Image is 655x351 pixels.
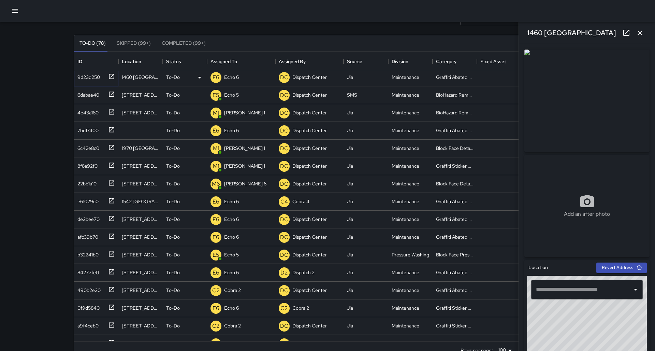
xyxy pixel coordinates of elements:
p: To-Do [166,127,180,134]
p: Echo 6 [224,127,239,134]
div: Assigned To [207,52,275,71]
p: To-Do [166,234,180,240]
p: To-Do [166,109,180,116]
p: C2 [280,304,288,312]
div: Jia [347,269,353,276]
div: Maintenance [392,216,419,223]
div: Category [436,52,456,71]
p: DC [280,233,288,241]
div: Source [347,52,362,71]
div: 9d23d250 [75,71,100,81]
div: Graffiti Sticker Abated Small [436,340,474,347]
div: Jia [347,180,353,187]
div: Jia [347,127,353,134]
p: C4 [280,340,288,348]
div: Location [122,52,141,71]
div: 6dabae40 [75,89,99,98]
div: de2bee70 [75,213,100,223]
div: SMS [347,92,357,98]
p: Cobra 2 [224,287,241,294]
p: DC [280,144,288,153]
button: To-Do (78) [74,35,111,52]
div: a9f4ceb0 [75,320,99,329]
div: Jia [347,322,353,329]
p: M1 [213,144,219,153]
div: Jia [347,340,353,347]
p: To-Do [166,198,180,205]
p: Cobra 4 [292,340,309,347]
p: Cobra 2 [292,305,309,311]
p: Dispatch Center [292,251,327,258]
p: Dispatch Center [292,127,327,134]
p: C2 [212,340,220,348]
div: Block Face Pressure Washed [436,251,474,258]
div: BioHazard Removed [436,109,474,116]
p: Cobra 2 [224,322,241,329]
div: Maintenance [392,74,419,81]
div: Graffiti Abated Large [436,127,474,134]
div: Graffiti Abated Large [436,216,474,223]
p: DC [280,73,288,82]
div: Maintenance [392,198,419,205]
div: Maintenance [392,269,419,276]
div: Assigned By [275,52,344,71]
div: Jia [347,163,353,169]
p: [PERSON_NAME] 1 [224,109,265,116]
p: Dispatch 2 [292,269,315,276]
p: To-Do [166,322,180,329]
div: 2121 Harrison Street [122,109,159,116]
p: M1 [213,109,219,117]
div: Maintenance [392,163,419,169]
div: Maintenance [392,305,419,311]
p: C2 [212,286,220,295]
div: 4e43a180 [75,107,99,116]
p: E5 [213,91,219,99]
div: Maintenance [392,234,419,240]
div: Maintenance [392,340,419,347]
div: afc39b70 [75,231,98,240]
div: Graffiti Sticker Abated Small [436,163,474,169]
p: [PERSON_NAME] 6 [224,180,266,187]
div: 8f8a92f0 [75,160,98,169]
p: Cobra 4 [292,198,309,205]
div: 490b2e20 [75,284,101,294]
div: Graffiti Abated Large [436,287,474,294]
p: Echo 6 [224,269,239,276]
p: Echo 6 [224,216,239,223]
div: 1500 Broadway [122,234,159,240]
div: cb7f6320 [75,337,98,347]
p: M1 [213,162,219,170]
div: ID [74,52,118,71]
div: Location [118,52,163,71]
div: Maintenance [392,180,419,187]
p: C2 [212,322,220,330]
div: 300 17th Street [122,287,159,294]
div: Fixed Asset [480,52,506,71]
div: 6c42e8c0 [75,142,99,152]
p: E6 [213,73,219,82]
p: Dispatch Center [292,287,327,294]
p: To-Do [166,287,180,294]
p: E6 [213,269,219,277]
div: 1542 Broadway [122,198,159,205]
div: 43 Grand Avenue [122,163,159,169]
p: Echo 6 [224,305,239,311]
div: BioHazard Removed [436,92,474,98]
div: Block Face Detailed [436,145,474,152]
p: [PERSON_NAME] 1 [224,145,265,152]
p: DC [280,286,288,295]
p: To-Do [166,216,180,223]
div: 22bb1a10 [75,178,97,187]
p: DC [280,215,288,224]
p: To-Do [166,269,180,276]
div: Block Face Detailed [436,180,474,187]
div: Source [344,52,388,71]
p: To-Do [166,145,180,152]
p: E6 [213,233,219,241]
p: To-Do [166,251,180,258]
p: Echo 5 [224,92,239,98]
div: 7bd17400 [75,124,99,134]
div: Jia [347,234,353,240]
div: Jia [347,287,353,294]
div: Division [392,52,408,71]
